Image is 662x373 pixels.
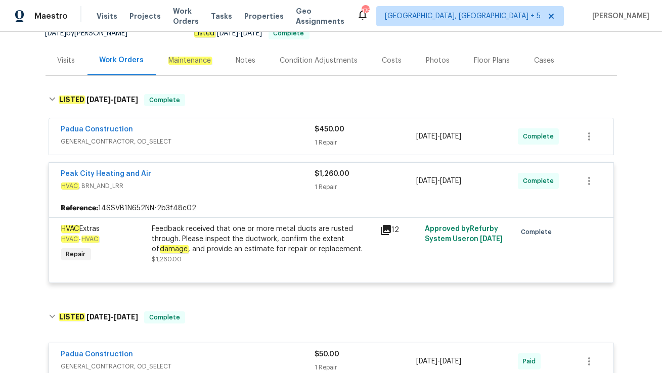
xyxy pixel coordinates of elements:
div: by [PERSON_NAME] [46,27,140,39]
div: 175 [362,6,369,16]
div: LISTED [DATE]-[DATE]Complete [46,84,617,116]
span: Complete [523,131,558,142]
span: , BRN_AND_LRR [61,181,315,191]
div: Costs [382,56,402,66]
em: HVAC [61,182,79,190]
a: Padua Construction [61,351,134,358]
em: LISTED [59,96,85,104]
em: LISTED [59,313,85,321]
div: 1 Repair [315,182,417,192]
div: LISTED [DATE]-[DATE]Complete [46,301,617,334]
div: 1 Repair [315,137,417,148]
span: Complete [523,176,558,186]
a: Padua Construction [61,126,134,133]
span: [DATE] [440,133,461,140]
span: - [416,131,461,142]
span: GENERAL_CONTRACTOR, OD_SELECT [61,361,315,371]
span: [DATE] [217,30,239,37]
span: $50.00 [315,351,340,358]
span: - [217,30,262,37]
span: [PERSON_NAME] [588,11,649,21]
span: Complete [521,227,556,237]
div: Visits [58,56,75,66]
div: Floor Plans [474,56,510,66]
span: Properties [244,11,284,21]
span: Visits [97,11,117,21]
span: - [416,356,461,366]
span: Extras [61,225,100,233]
span: [DATE] [86,313,111,320]
span: Maestro [34,11,68,21]
span: GENERAL_CONTRACTOR, OD_SELECT [61,136,315,147]
span: [GEOGRAPHIC_DATA], [GEOGRAPHIC_DATA] + 5 [385,11,541,21]
span: Paid [523,356,540,366]
div: Condition Adjustments [280,56,358,66]
span: [DATE] [416,177,437,184]
b: Reference: [61,203,99,213]
span: Work Orders [173,6,199,26]
div: 14SSVB1N652NN-2b3f48e02 [49,199,613,217]
div: Photos [426,56,450,66]
em: HVAC [81,236,99,243]
em: Listed [194,29,215,37]
span: Geo Assignments [296,6,344,26]
span: Complete [145,312,184,322]
span: [DATE] [241,30,262,37]
span: Approved by Refurby System User on [425,225,503,243]
em: damage [160,245,189,253]
em: HVAC [61,236,79,243]
a: Peak City Heating and Air [61,170,152,177]
span: - [86,96,138,103]
em: HVAC [61,225,80,233]
span: [DATE] [440,358,461,365]
span: - [416,176,461,186]
span: Repair [62,249,90,259]
span: [DATE] [46,30,67,37]
div: 1 Repair [315,362,417,372]
span: [DATE] [416,133,437,140]
div: Feedback received that one or more metal ducts are rusted through. Please inspect the ductwork, c... [152,224,374,254]
div: Notes [236,56,256,66]
span: - [86,313,138,320]
span: Projects [129,11,161,21]
em: Maintenance [168,57,212,65]
div: Cases [535,56,555,66]
span: $1,260.00 [152,256,182,262]
span: Tasks [211,13,232,20]
span: [DATE] [480,236,503,243]
span: [DATE] [114,96,138,103]
span: $1,260.00 [315,170,350,177]
div: 12 [380,224,419,236]
span: Complete [145,95,184,105]
span: $450.00 [315,126,345,133]
span: Complete [270,30,308,36]
span: [DATE] [416,358,437,365]
div: Work Orders [100,55,144,65]
span: [DATE] [86,96,111,103]
span: [DATE] [440,177,461,184]
span: [DATE] [114,313,138,320]
span: - [61,236,99,242]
